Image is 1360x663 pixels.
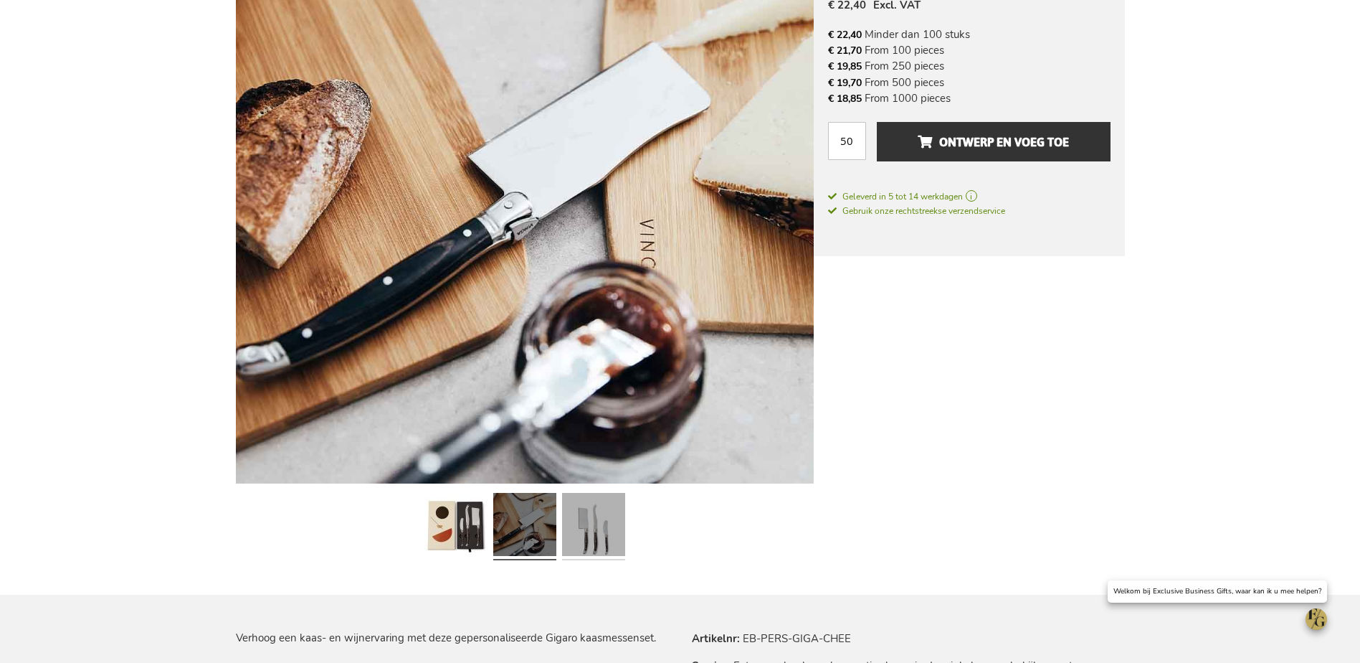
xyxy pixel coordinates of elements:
[828,58,1111,74] li: From 250 pieces
[828,90,1111,106] li: From 1000 pieces
[877,122,1110,161] button: Ontwerp en voeg toe
[828,205,1005,217] span: Gebruik onze rechtstreekse verzendservice
[828,42,1111,58] li: From 100 pieces
[828,190,1111,203] a: Geleverd in 5 tot 14 werkdagen
[828,27,1111,42] li: Minder dan 100 stuks
[493,487,556,566] a: Personalised Gigaro Cheese Knives
[424,487,488,566] a: Personalised Gigaro Cheese Knives
[828,28,862,42] span: € 22,40
[828,44,862,57] span: € 21,70
[828,92,862,105] span: € 18,85
[828,76,862,90] span: € 19,70
[562,487,625,566] a: Personalised Gigaro Cheese Knives
[828,75,1111,90] li: From 500 pieces
[828,122,866,160] input: Aantal
[828,60,862,73] span: € 19,85
[918,131,1069,154] span: Ontwerp en voeg toe
[828,203,1005,217] a: Gebruik onze rechtstreekse verzendservice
